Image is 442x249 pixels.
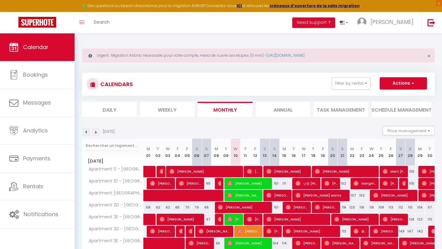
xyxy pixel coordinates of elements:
[373,225,396,237] span: [PERSON_NAME]
[146,146,150,152] abbr: M
[247,213,260,225] span: [PERSON_NAME]
[153,202,163,213] div: 62
[425,139,435,166] th: 30
[405,202,415,213] div: 110
[23,99,51,106] span: Messages
[405,139,415,166] th: 28
[428,146,431,152] abbr: T
[331,146,334,152] abbr: S
[179,178,202,189] span: [PERSON_NAME] [PERSON_NAME]
[315,166,377,177] span: [PERSON_NAME]
[266,213,329,225] span: [PERSON_NAME]
[198,102,253,117] li: Monthly
[293,146,295,152] abbr: T
[354,178,377,189] span: Gangmin Jeon
[347,202,357,213] div: 123
[328,139,338,166] th: 20
[179,225,182,237] span: [PERSON_NAME]
[308,139,318,166] th: 18
[144,139,153,166] th: 01
[83,178,145,185] span: Apartment 1D - [GEOGRAPHIC_DATA]
[279,178,289,189] div: 111
[227,178,270,189] span: [PERSON_NAME]
[231,139,241,166] th: 10
[415,214,425,225] div: 122
[82,48,435,63] div: Urgent : Migration Airbnb nécessaire pour votre compte, merci de suivre ces étapes (5 min) -
[260,139,270,166] th: 13
[192,139,202,166] th: 06
[205,146,208,152] abbr: S
[218,213,221,225] span: [PERSON_NAME]
[140,102,195,117] li: Weekly
[354,225,367,237] span: 扬 何
[289,139,299,166] th: 16
[218,201,270,213] span: [PERSON_NAME]
[367,202,377,213] div: 118
[324,237,357,249] span: [PERSON_NAME] Man
[254,146,256,152] abbr: F
[396,226,405,237] div: 149
[192,202,202,213] div: 70
[383,126,435,135] button: Price management
[322,146,324,152] abbr: F
[396,202,405,213] div: 112
[313,102,368,117] li: Task Management
[380,146,382,152] abbr: T
[269,139,279,166] th: 14
[371,102,432,117] li: Schedule Management
[286,201,309,213] span: [PERSON_NAME]
[425,202,435,213] div: 97
[173,139,182,166] th: 04
[215,146,218,152] abbr: M
[318,139,328,166] th: 19
[202,214,211,225] div: 67
[199,225,231,237] span: [PERSON_NAME]
[234,146,238,152] abbr: W
[153,139,163,166] th: 02
[160,213,202,225] span: [PERSON_NAME]
[23,43,48,51] span: Calendar
[266,166,309,177] span: [PERSON_NAME]
[163,202,173,213] div: 62
[296,237,319,249] span: [PERSON_NAME]
[405,226,415,237] div: 147
[225,146,227,152] abbr: T
[363,237,396,249] span: [PERSON_NAME]
[163,139,173,166] th: 03
[266,190,289,201] span: [PERSON_NAME]
[89,12,114,33] a: Search
[383,178,396,189] span: [PERSON_NAME]
[82,157,143,166] span: [DATE]
[405,166,415,177] div: 105
[338,178,347,189] div: 102
[296,178,319,189] span: 난영 [PERSON_NAME]
[266,53,304,58] a: [URL][DOMAIN_NAME]
[292,17,335,28] button: Need support ?
[218,178,221,189] span: [PERSON_NAME]
[182,139,192,166] th: 05
[150,178,173,189] span: [PERSON_NAME]
[386,202,396,213] div: 113
[279,238,289,249] div: 114
[86,140,140,151] input: Rechercher un logement...
[182,202,192,213] div: 70
[383,166,406,177] span: Merit [PERSON_NAME]
[282,146,286,152] abbr: M
[150,225,173,237] span: [PERSON_NAME]
[380,77,427,90] button: Actions
[186,146,188,152] abbr: F
[357,202,367,213] div: 118
[334,213,377,225] span: [PERSON_NAME]
[312,146,315,152] abbr: T
[279,139,289,166] th: 15
[227,213,241,225] span: [PERSON_NAME]
[302,146,306,152] abbr: W
[211,238,221,249] div: 66
[250,139,260,166] th: 12
[18,17,56,28] img: Super Booking
[299,139,308,166] th: 17
[427,52,431,60] span: ×
[269,3,360,8] a: créneaux d'ouverture de la salle migration
[83,190,145,197] span: Apartment [GEOGRAPHIC_DATA]
[83,226,145,232] span: Apartment 3D - [GEOGRAPHIC_DATA]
